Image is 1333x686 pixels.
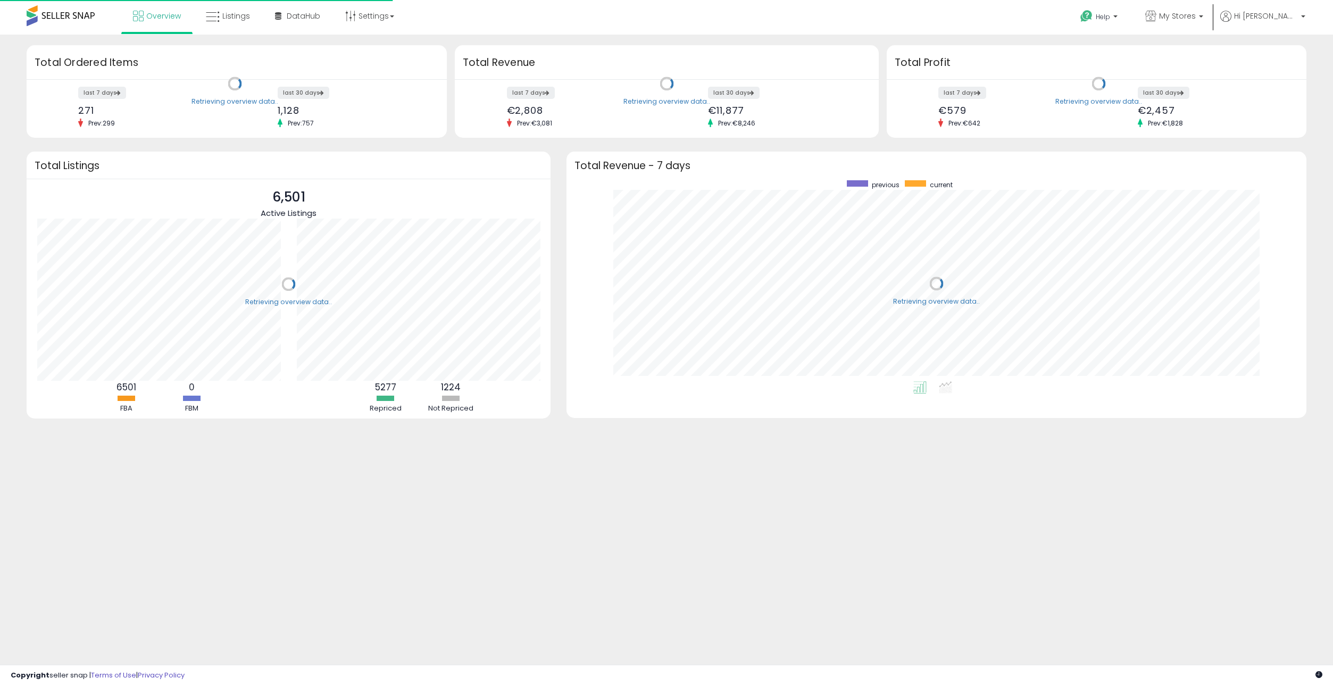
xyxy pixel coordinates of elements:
[1080,10,1093,23] i: Get Help
[287,11,320,21] span: DataHub
[1096,12,1110,21] span: Help
[1220,11,1305,35] a: Hi [PERSON_NAME]
[191,97,278,106] div: Retrieving overview data..
[1072,2,1128,35] a: Help
[1159,11,1196,21] span: My Stores
[146,11,181,21] span: Overview
[1055,97,1142,106] div: Retrieving overview data..
[222,11,250,21] span: Listings
[1234,11,1298,21] span: Hi [PERSON_NAME]
[893,297,980,306] div: Retrieving overview data..
[623,97,710,106] div: Retrieving overview data..
[245,297,332,307] div: Retrieving overview data..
